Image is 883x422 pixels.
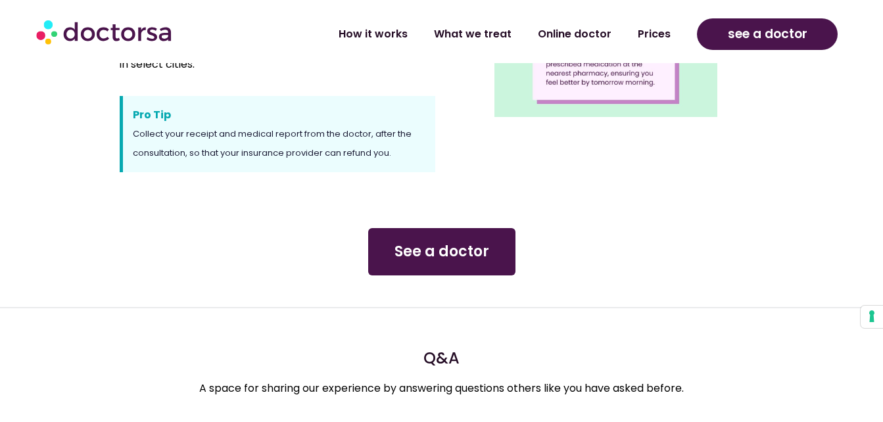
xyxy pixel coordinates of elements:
a: How it works [325,19,421,49]
a: see a doctor [697,18,837,50]
span: Collect your receipt and medical report from the doctor, after the consultation, so that your ins... [133,128,412,159]
a: What we treat [421,19,525,49]
a: See a doctor [368,228,515,275]
a: Online doctor [525,19,625,49]
span: see a doctor [728,24,807,45]
span: See a doctor [394,241,489,262]
p: A space for sharing our experience by answering questions others like you have asked before. [120,379,764,398]
nav: Menu [235,19,684,49]
a: Prices [625,19,684,49]
span: Pro Tip [133,106,425,124]
h4: Q&A [120,350,764,366]
button: Your consent preferences for tracking technologies [861,306,883,328]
